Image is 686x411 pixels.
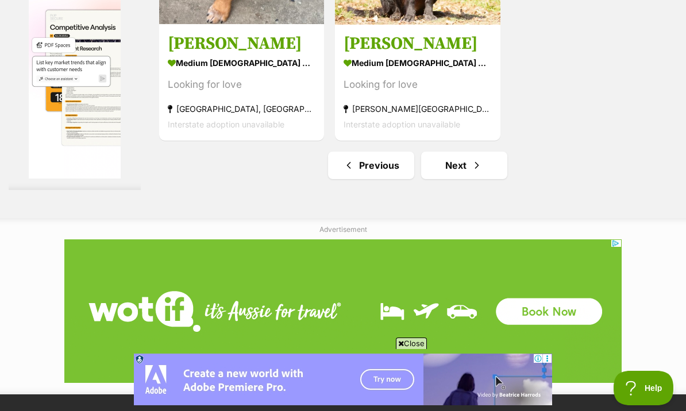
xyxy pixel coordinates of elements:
[168,76,315,92] div: Looking for love
[421,152,507,179] a: Next page
[344,119,460,129] span: Interstate adoption unavailable
[168,100,315,116] strong: [GEOGRAPHIC_DATA], [GEOGRAPHIC_DATA]
[344,100,492,116] strong: [PERSON_NAME][GEOGRAPHIC_DATA], [GEOGRAPHIC_DATA]
[168,54,315,71] strong: medium [DEMOGRAPHIC_DATA] Dog
[344,76,492,92] div: Looking for love
[614,371,675,405] iframe: Help Scout Beacon - Open
[134,354,552,405] iframe: Advertisement
[64,239,622,383] iframe: Advertisement
[158,152,677,179] nav: Pagination
[335,24,500,140] a: [PERSON_NAME] medium [DEMOGRAPHIC_DATA] Dog Looking for love [PERSON_NAME][GEOGRAPHIC_DATA], [GEO...
[168,32,315,54] h3: [PERSON_NAME]
[344,54,492,71] strong: medium [DEMOGRAPHIC_DATA] Dog
[168,119,284,129] span: Interstate adoption unavailable
[344,32,492,54] h3: [PERSON_NAME]
[159,24,324,140] a: [PERSON_NAME] medium [DEMOGRAPHIC_DATA] Dog Looking for love [GEOGRAPHIC_DATA], [GEOGRAPHIC_DATA]...
[396,338,427,349] span: Close
[328,152,414,179] a: Previous page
